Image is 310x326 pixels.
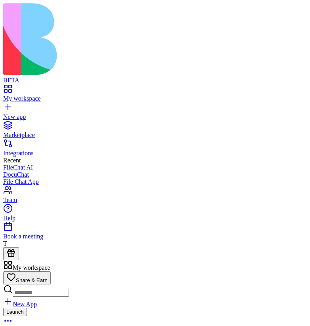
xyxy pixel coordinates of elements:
a: New app [3,106,307,120]
div: New app [3,113,307,120]
a: New App [3,301,37,307]
a: Book a meeting [3,226,307,240]
div: Integrations [3,150,307,157]
a: File Chat App [3,178,307,185]
a: DocuChat [3,171,307,178]
span: My workspace [13,264,50,271]
a: Integrations [3,143,307,157]
span: Recent [3,157,21,164]
a: My workspace [3,88,307,102]
div: Help [3,215,307,222]
div: Book a meeting [3,233,307,240]
div: Marketplace [3,132,307,139]
div: My workspace [3,95,307,102]
a: Marketplace [3,124,307,139]
button: Share & Earn [3,271,51,284]
span: Share & Earn [16,277,48,283]
span: T [3,240,7,247]
button: Launch [3,308,27,316]
a: Help [3,208,307,222]
a: FileChat AI [3,164,307,171]
a: Team [3,189,307,204]
div: BETA [3,77,307,84]
div: Team [3,196,307,204]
